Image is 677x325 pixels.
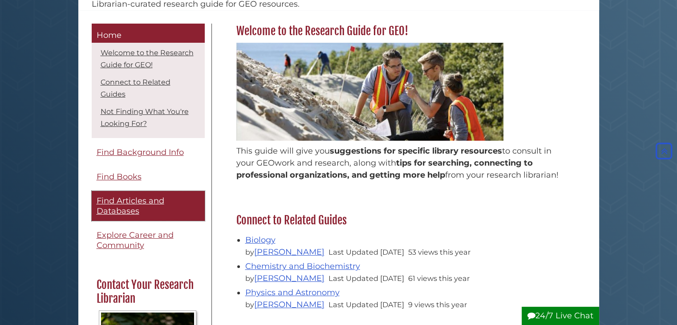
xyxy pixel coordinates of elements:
a: [PERSON_NAME] [254,273,324,283]
span: tips for searching, connecting to professional organizations, and getting more help [236,158,533,180]
span: Last Updated [DATE] [328,248,404,256]
span: This guide will give you [236,146,330,156]
a: Explore Career and Community [92,225,205,255]
span: from your research librarian! [445,170,559,180]
span: Home [97,30,122,40]
span: Find Articles and Databases [97,196,164,216]
span: by [245,300,326,309]
a: Welcome to the Research Guide for GEO! [101,49,194,69]
span: suggestions for specific library resources [330,146,502,156]
span: 9 views this year [408,300,467,309]
span: to consult in your GEO [236,146,551,168]
a: Chemistry and Biochemistry [245,261,360,271]
a: Not Finding What You're Looking For? [101,107,189,128]
span: Find Background Info [97,147,184,157]
a: Biology [245,235,276,245]
a: Find Books [92,167,205,187]
a: [PERSON_NAME] [254,300,324,309]
span: Find Books [97,172,142,182]
span: Last Updated [DATE] [328,274,404,283]
a: Find Background Info [92,142,205,162]
a: Home [92,24,205,43]
span: Last Updated [DATE] [328,300,404,309]
a: Physics and Astronomy [245,288,340,297]
a: Back to Top [653,146,675,156]
span: work and research, along with [275,158,396,168]
span: 61 views this year [408,274,470,283]
a: Connect to Related Guides [101,78,170,98]
h2: Contact Your Research Librarian [92,278,203,306]
a: Find Articles and Databases [92,191,205,221]
span: by [245,248,326,256]
h2: Welcome to the Research Guide for GEO! [232,24,572,38]
a: [PERSON_NAME] [254,247,324,257]
button: 24/7 Live Chat [522,307,599,325]
span: 53 views this year [408,248,470,256]
h2: Connect to Related Guides [232,213,572,227]
span: by [245,274,326,283]
span: Explore Career and Community [97,230,174,250]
